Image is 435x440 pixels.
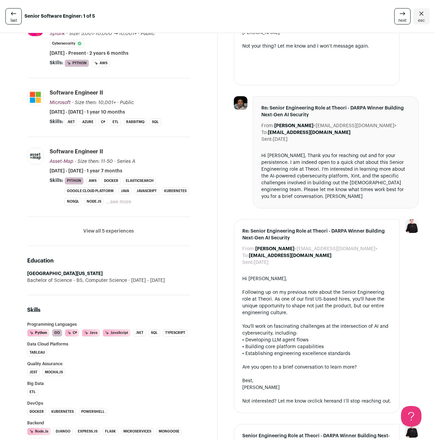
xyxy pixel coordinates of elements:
[261,105,410,118] span: Re: Senior Engineering Role at Theori - DARPA Winner Building Next-Gen AI Security
[53,428,73,435] li: Django
[50,159,73,164] span: Asset-Map
[27,271,103,276] strong: [GEOGRAPHIC_DATA][US_STATE]
[50,100,71,105] span: Microsoft
[274,122,397,129] dd: <[EMAIL_ADDRESS][DOMAIN_NAME]>
[254,259,268,266] dd: [DATE]
[242,228,391,241] span: Re: Senior Engineering Role at Theori - DARPA Winner Building Next-Gen AI Security
[82,329,100,337] li: Java
[27,421,190,425] h3: Backend
[50,109,125,116] span: [DATE] - [DATE] · 1 year 10 months
[27,306,190,314] h2: Skills
[398,18,406,23] span: next
[75,428,100,435] li: Express.js
[234,96,247,110] img: 2c37a9cf3d30eee6047230f94031996849b53f716fac3f7ec837165a1d3bc70f.jpg
[103,428,118,435] li: Flask
[27,322,190,326] h3: Programming Languages
[27,349,47,356] li: Tableau
[102,177,121,185] li: Docker
[27,342,190,346] h3: Data Cloud Platforms
[50,118,63,125] span: Skills:
[50,31,65,36] span: Splunk
[242,259,254,266] dt: Sent:
[117,159,135,164] span: Series A
[121,428,154,435] li: Microservices
[92,60,110,67] li: AWS
[149,329,160,337] li: SQL
[156,428,182,435] li: Mongoose
[103,329,130,337] li: JavaScript
[28,148,43,164] img: be4519990308079f785c367ff6b00c9d383d4dc4c37fa114ad5811f7ea23f5a6.jpg
[24,13,95,20] strong: Senior Software Enginer: 1 of 5
[138,30,139,37] span: ·
[261,136,273,143] dt: Sent:
[66,31,137,36] span: · Size: 5,001-10,000 → 10,001+
[394,8,411,24] a: next
[255,247,294,251] b: [PERSON_NAME]
[418,18,425,23] span: esc
[27,382,190,386] h3: Big Data
[27,277,190,284] div: Bachelor of Science - BS, Computer Science
[50,60,63,66] span: Skills:
[123,177,156,185] li: Elasticsearch
[242,43,391,50] div: Not your thing? Let me know and I won’t message again.
[401,406,421,426] iframe: Help Scout Beacon - Open
[27,388,38,396] li: ETL
[268,130,350,135] b: [EMAIL_ADDRESS][DOMAIN_NAME]
[65,60,89,67] li: Python
[65,177,84,185] li: Python
[50,177,63,184] span: Skills:
[242,275,391,405] div: Hi [PERSON_NAME], Following up on my previous note about the Senior Engineering role at Theori. A...
[261,122,274,129] dt: From:
[405,219,419,233] img: 9240684-medium_jpg
[86,177,99,185] li: AWS
[75,159,113,164] span: · Size then: 11-50
[50,89,103,97] div: Software Engineer II
[117,99,119,106] span: ·
[242,246,255,252] dt: From:
[413,8,430,24] a: Close
[49,408,76,416] li: Kubernetes
[261,129,268,136] dt: To:
[50,40,85,47] li: Cybersecurity
[65,329,79,337] li: C#
[27,257,190,265] h2: Education
[124,118,147,126] li: RabbitMQ
[52,329,62,337] li: Go
[27,362,190,366] h3: Quality Assurance
[242,252,249,259] dt: To:
[312,399,334,404] a: click here
[274,123,313,128] b: [PERSON_NAME]
[127,277,165,284] span: [DATE] - [DATE]
[133,329,146,337] li: .NET
[83,228,134,235] button: View all 5 experiences
[65,187,116,195] li: Google Cloud Platform
[27,329,49,337] li: Python
[255,246,378,252] dd: <[EMAIL_ADDRESS][DOMAIN_NAME]>
[65,198,82,205] li: NoSQL
[50,148,103,155] div: Software Engineer II
[79,408,107,416] li: PowerShell
[50,50,128,57] span: [DATE] - Present · 2 years 6 months
[150,118,161,126] li: SQL
[405,424,419,438] img: 9240684-medium_jpg
[99,118,107,126] li: C#
[162,187,189,195] li: Kubernetes
[27,428,51,435] li: Node.js
[273,136,288,143] dd: [DATE]
[119,187,132,195] li: Java
[141,31,155,36] span: Public
[110,118,121,126] li: ETL
[42,369,65,376] li: Mocha.js
[50,168,122,174] span: [DATE] - [DATE] · 1 year 7 months
[261,152,410,200] div: Hi [PERSON_NAME], Thank you for reaching out and for your persistence. I am indeed open to a quic...
[163,329,188,337] li: TypeScript
[120,100,134,105] span: Public
[106,199,131,205] button: ...see more
[80,118,96,126] li: Azure
[28,89,43,105] img: c786a7b10b07920eb52778d94b98952337776963b9c08eb22d98bc7b89d269e4.jpg
[84,198,104,205] li: Node.js
[65,118,77,126] li: .NET
[11,18,17,23] span: last
[27,401,190,405] h3: DevOps
[249,253,331,258] b: [EMAIL_ADDRESS][DOMAIN_NAME]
